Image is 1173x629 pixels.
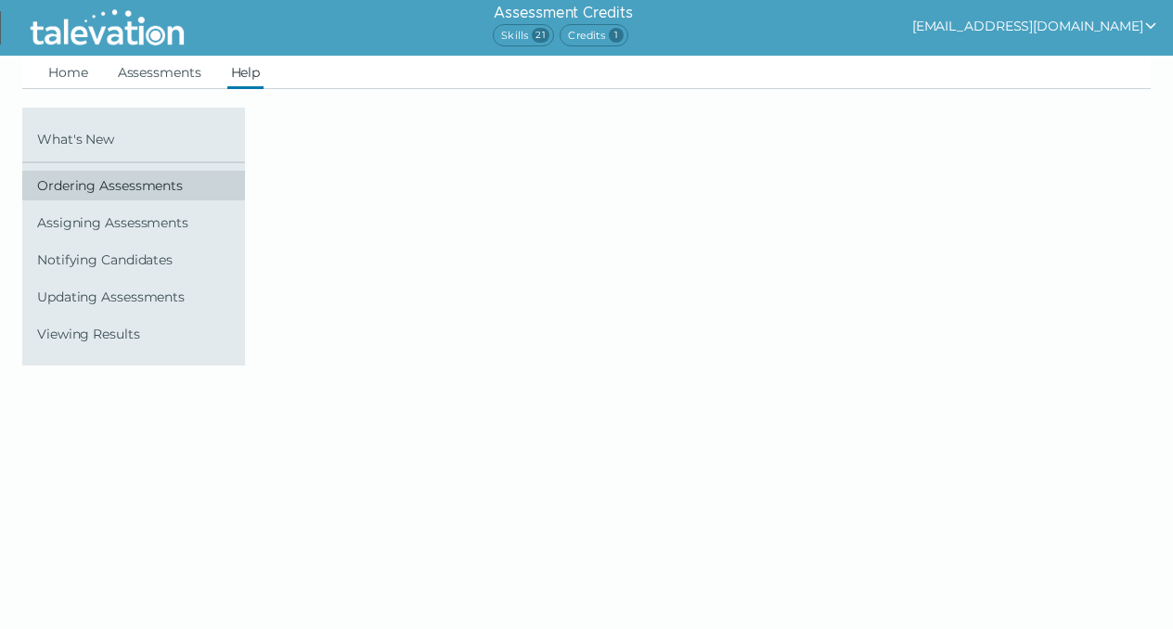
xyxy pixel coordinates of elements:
[37,215,238,230] span: Assigning Assessments
[493,24,554,46] span: Skills
[37,132,238,147] span: What's New
[22,5,192,51] img: Talevation_Logo_Transparent_white.png
[114,56,205,89] a: Assessments
[37,289,238,304] span: Updating Assessments
[560,24,627,46] span: Credits
[37,327,238,341] span: Viewing Results
[493,2,634,24] h6: Assessment Credits
[532,28,549,43] span: 21
[37,178,238,193] span: Ordering Assessments
[912,15,1158,37] button: show user actions
[37,252,238,267] span: Notifying Candidates
[45,56,92,89] a: Home
[609,28,624,43] span: 1
[227,56,264,89] a: Help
